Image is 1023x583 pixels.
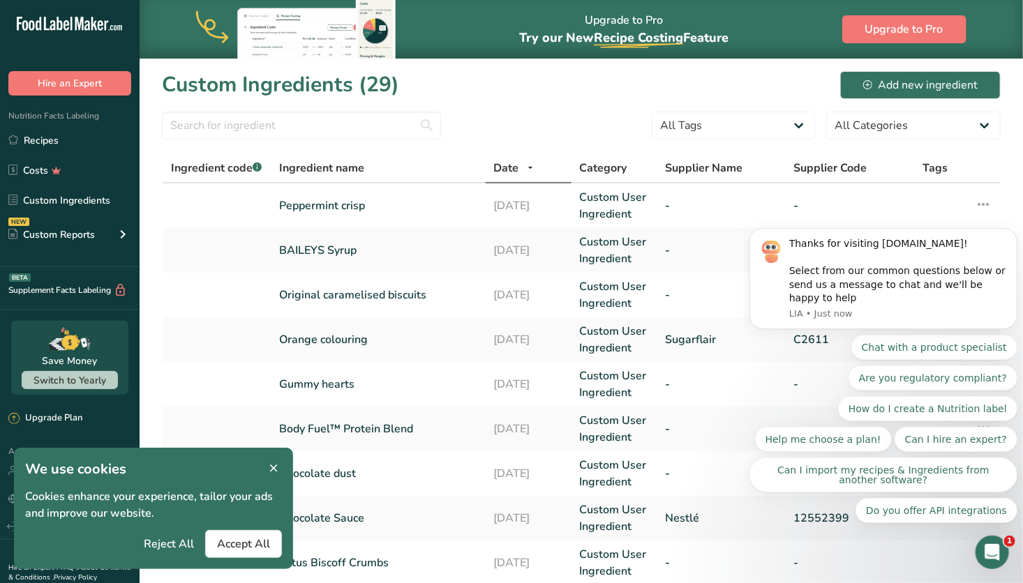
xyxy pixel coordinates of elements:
a: Sugarflair [665,331,777,348]
a: Terms & Conditions . [8,563,130,582]
a: Chocolate Sauce [279,510,477,527]
a: Body Fuel™ Protein Blend [279,421,477,437]
a: [DATE] [494,331,563,348]
a: [DATE] [494,242,563,259]
a: - [665,242,777,259]
a: [DATE] [494,287,563,303]
a: Peppermint crisp [279,197,477,214]
div: NEW [8,218,29,226]
span: Accept All [217,536,270,552]
iframe: Intercom notifications message [744,36,1023,545]
h1: We use cookies [25,459,282,480]
a: Custom User Ingredient [580,546,649,580]
a: [DATE] [494,197,563,214]
button: Switch to Yearly [22,371,118,389]
span: Category [580,160,627,176]
a: BAILEYS Syrup [279,242,477,259]
span: Reject All [144,536,194,552]
a: - [665,465,777,482]
a: Orange colouring [279,331,477,348]
a: Nestlé [665,510,777,527]
div: Save Money [43,354,98,368]
div: Upgrade Plan [8,411,82,425]
button: Hire an Expert [8,71,131,96]
a: Language [8,487,68,511]
a: Lotus Biscoff Crumbs [279,554,477,571]
a: Custom User Ingredient [580,368,649,401]
a: Custom User Ingredient [580,189,649,222]
a: Original caramelised biscuits [279,287,477,303]
button: Accept All [205,530,282,558]
a: Hire an Expert . [8,563,58,573]
span: Supplier Name [665,160,742,176]
h1: Custom Ingredients (29) [162,69,399,100]
span: Ingredient name [279,160,364,176]
div: Upgrade to Pro [519,1,729,59]
a: Chocolate dust [279,465,477,482]
a: - [665,421,777,437]
a: Custom User Ingredient [580,323,649,356]
span: Recipe Costing [594,29,683,46]
span: Upgrade to Pro [865,21,943,38]
input: Search for ingredient [162,112,441,139]
a: [DATE] [494,421,563,437]
span: Ingredient code [171,160,262,176]
a: [DATE] [494,554,563,571]
button: Reject All [133,530,205,558]
a: - [665,554,777,571]
a: Custom User Ingredient [580,234,649,267]
div: Custom Reports [8,227,95,242]
a: Custom User Ingredient [580,501,649,535]
button: Upgrade to Pro [842,15,966,43]
a: - [794,554,906,571]
a: [DATE] [494,510,563,527]
a: Custom User Ingredient [580,457,649,490]
a: Privacy Policy [54,573,97,582]
a: [DATE] [494,376,563,393]
span: Try our New Feature [519,29,729,46]
a: - [665,376,777,393]
p: Cookies enhance your experience, tailor your ads and improve our website. [25,488,282,522]
span: Switch to Yearly [33,374,106,387]
div: BETA [9,273,31,282]
a: [DATE] [494,465,563,482]
span: 1 [1004,536,1015,547]
a: - [665,197,777,214]
a: Custom User Ingredient [580,412,649,446]
iframe: Intercom live chat [976,536,1009,569]
a: Custom User Ingredient [580,278,649,312]
a: Gummy hearts [279,376,477,393]
span: Date [494,160,519,176]
a: - [665,287,777,303]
